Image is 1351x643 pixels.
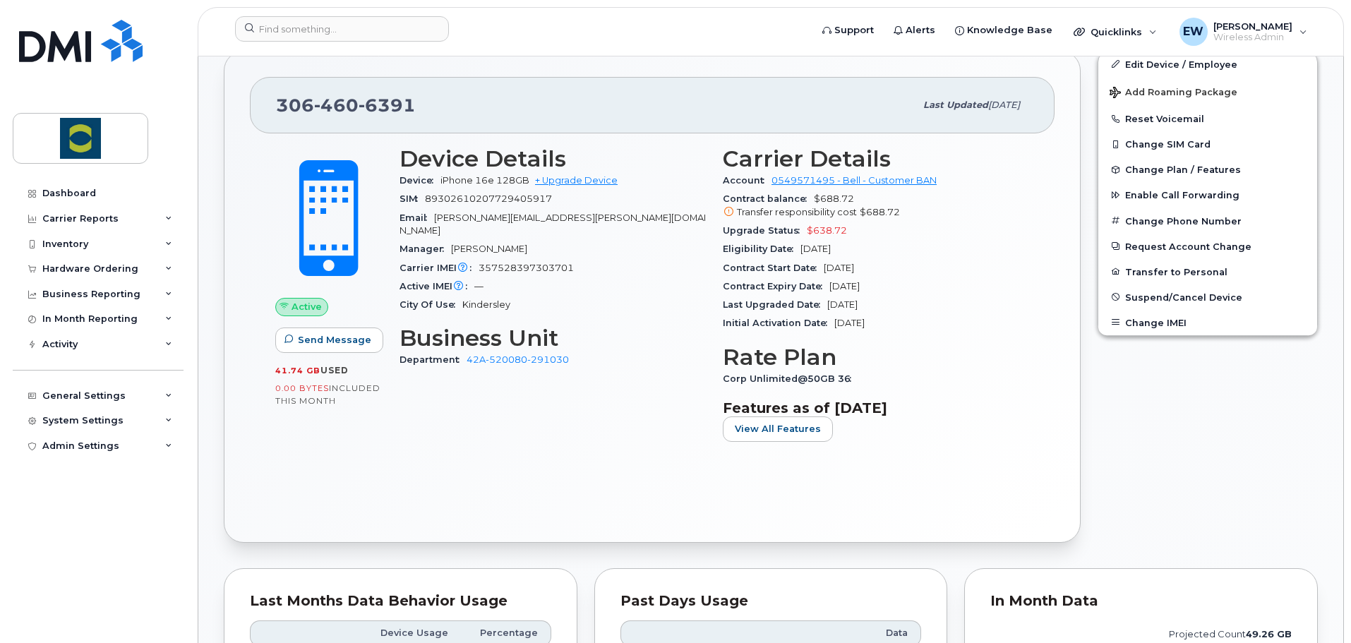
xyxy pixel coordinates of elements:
span: SIM [400,193,425,204]
span: $638.72 [807,225,847,236]
div: Past Days Usage [620,594,922,608]
span: 306 [276,95,416,116]
span: Send Message [298,333,371,347]
span: Change Plan / Features [1125,164,1241,175]
span: Upgrade Status [723,225,807,236]
span: Active [292,300,322,313]
span: — [474,281,484,292]
span: [PERSON_NAME] [1213,20,1292,32]
span: included this month [275,383,380,406]
span: 0.00 Bytes [275,383,329,393]
div: In Month Data [990,594,1292,608]
span: Contract Expiry Date [723,281,829,292]
span: [DATE] [824,263,854,273]
button: Change IMEI [1098,310,1317,335]
h3: Carrier Details [723,146,1029,172]
a: Alerts [884,16,945,44]
button: Send Message [275,327,383,353]
span: Alerts [906,23,935,37]
button: Add Roaming Package [1098,77,1317,106]
span: Contract Start Date [723,263,824,273]
span: Support [834,23,874,37]
span: Active IMEI [400,281,474,292]
button: View All Features [723,416,833,442]
span: Quicklinks [1091,26,1142,37]
h3: Device Details [400,146,706,172]
span: iPhone 16e 128GB [440,175,529,186]
text: projected count [1169,629,1292,639]
span: $688.72 [723,193,1029,219]
a: Edit Device / Employee [1098,52,1317,77]
button: Change SIM Card [1098,131,1317,157]
span: City Of Use [400,299,462,310]
div: Emilie Wilson [1170,18,1317,46]
button: Request Account Change [1098,234,1317,259]
a: Support [812,16,884,44]
span: $688.72 [860,207,900,217]
button: Reset Voicemail [1098,106,1317,131]
span: [PERSON_NAME][EMAIL_ADDRESS][PERSON_NAME][DOMAIN_NAME] [400,212,706,236]
span: Department [400,354,467,365]
button: Transfer to Personal [1098,259,1317,284]
span: Contract balance [723,193,814,204]
span: Wireless Admin [1213,32,1292,43]
tspan: 49.26 GB [1246,629,1292,639]
button: Enable Call Forwarding [1098,182,1317,208]
span: Account [723,175,771,186]
span: 460 [314,95,359,116]
span: [DATE] [827,299,858,310]
span: 6391 [359,95,416,116]
h3: Rate Plan [723,344,1029,370]
span: [DATE] [834,318,865,328]
span: Device [400,175,440,186]
span: 357528397303701 [479,263,574,273]
button: Change Plan / Features [1098,157,1317,182]
span: Corp Unlimited@50GB 36 [723,373,858,384]
span: Kindersley [462,299,510,310]
span: Last Upgraded Date [723,299,827,310]
span: [DATE] [800,244,831,254]
span: [DATE] [988,100,1020,110]
span: Email [400,212,434,223]
span: used [320,365,349,375]
span: Suspend/Cancel Device [1125,292,1242,302]
span: Transfer responsibility cost [737,207,857,217]
span: [DATE] [829,281,860,292]
span: Eligibility Date [723,244,800,254]
span: Last updated [923,100,988,110]
input: Find something... [235,16,449,42]
a: 42A-520080-291030 [467,354,569,365]
span: View All Features [735,422,821,435]
a: + Upgrade Device [535,175,618,186]
span: Knowledge Base [967,23,1052,37]
span: Manager [400,244,451,254]
h3: Features as of [DATE] [723,399,1029,416]
span: Enable Call Forwarding [1125,190,1239,200]
button: Change Phone Number [1098,208,1317,234]
a: Knowledge Base [945,16,1062,44]
div: Last Months Data Behavior Usage [250,594,551,608]
span: Initial Activation Date [723,318,834,328]
span: Carrier IMEI [400,263,479,273]
span: [PERSON_NAME] [451,244,527,254]
span: 41.74 GB [275,366,320,375]
span: EW [1183,23,1203,40]
span: Add Roaming Package [1110,87,1237,100]
h3: Business Unit [400,325,706,351]
span: 89302610207729405917 [425,193,552,204]
button: Suspend/Cancel Device [1098,284,1317,310]
div: Quicklinks [1064,18,1167,46]
a: 0549571495 - Bell - Customer BAN [771,175,937,186]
